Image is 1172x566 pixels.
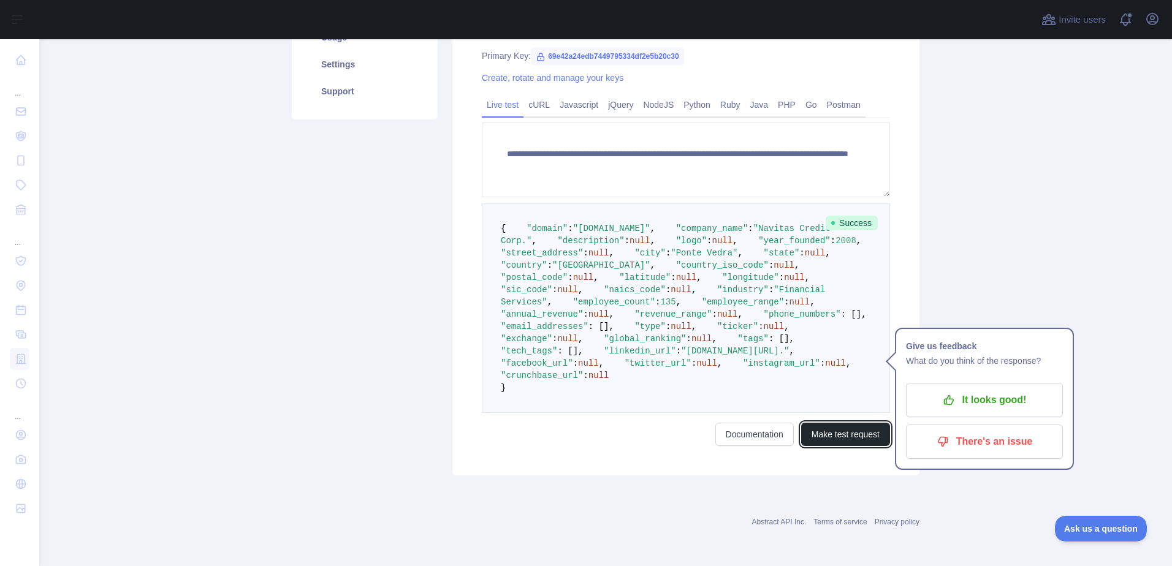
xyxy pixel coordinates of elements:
[501,358,573,368] span: "facebook_url"
[805,273,810,282] span: ,
[748,224,753,233] span: :
[609,248,614,258] span: ,
[583,309,588,319] span: :
[906,383,1063,417] button: It looks good!
[578,358,599,368] span: null
[588,309,609,319] span: null
[599,358,604,368] span: ,
[573,273,594,282] span: null
[666,322,671,331] span: :
[552,285,557,295] span: :
[774,260,794,270] span: null
[717,358,722,368] span: ,
[1059,13,1106,27] span: Invite users
[875,518,919,526] a: Privacy policy
[578,334,583,344] span: ,
[738,309,743,319] span: ,
[676,273,697,282] span: null
[715,95,745,115] a: Ruby
[769,334,794,344] span: : [],
[707,236,712,246] span: :
[825,358,846,368] span: null
[625,236,630,246] span: :
[630,236,650,246] span: null
[743,358,820,368] span: "instagram_url"
[717,309,738,319] span: null
[856,236,861,246] span: ,
[676,260,769,270] span: "country_iso_code"
[764,322,785,331] span: null
[810,297,815,307] span: ,
[557,236,624,246] span: "description"
[696,358,717,368] span: null
[547,297,552,307] span: ,
[799,248,804,258] span: :
[773,95,801,115] a: PHP
[482,95,523,115] a: Live test
[501,371,583,380] span: "crunchbase_url"
[732,236,737,246] span: ,
[801,423,890,446] button: Make test request
[758,236,831,246] span: "year_founded"
[10,223,29,247] div: ...
[784,322,789,331] span: ,
[805,248,826,258] span: null
[655,297,660,307] span: :
[482,50,890,62] div: Primary Key:
[906,424,1063,459] button: There's an issue
[715,423,794,446] a: Documentation
[650,260,655,270] span: ,
[555,95,603,115] a: Javascript
[915,390,1054,410] p: It looks good!
[769,285,774,295] span: :
[501,309,583,319] span: "annual_revenue"
[568,224,573,233] span: :
[588,248,609,258] span: null
[784,273,805,282] span: null
[531,47,684,66] span: 69e42a24edb7449795334df2e5b20c30
[691,322,696,331] span: ,
[820,358,825,368] span: :
[691,334,712,344] span: null
[501,383,506,393] span: }
[501,346,557,356] span: "tech_tags"
[609,309,614,319] span: ,
[578,285,583,295] span: ,
[557,285,578,295] span: null
[764,309,841,319] span: "phone_numbers"
[906,339,1063,353] h1: Give us feedback
[568,273,573,282] span: :
[604,334,686,344] span: "global_ranking"
[779,273,784,282] span: :
[501,322,588,331] span: "email_addresses"
[722,273,778,282] span: "longitude"
[676,297,681,307] span: ,
[825,248,830,258] span: ,
[573,224,650,233] span: "[DOMAIN_NAME]"
[482,73,623,83] a: Create, rotate and manage your keys
[634,248,665,258] span: "city"
[686,334,691,344] span: :
[671,285,691,295] span: null
[691,358,696,368] span: :
[801,95,822,115] a: Go
[738,334,769,344] span: "tags"
[501,260,547,270] span: "country"
[1039,10,1108,29] button: Invite users
[501,334,552,344] span: "exchange"
[666,248,671,258] span: :
[764,248,800,258] span: "state"
[619,273,671,282] span: "latitude"
[745,95,774,115] a: Java
[650,224,655,233] span: ,
[588,371,609,380] span: null
[846,358,851,368] span: ,
[666,285,671,295] span: :
[702,297,784,307] span: "employee_range"
[593,273,598,282] span: ,
[676,236,707,246] span: "logo"
[634,322,665,331] span: "type"
[676,346,681,356] span: :
[573,358,578,368] span: :
[650,236,655,246] span: ,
